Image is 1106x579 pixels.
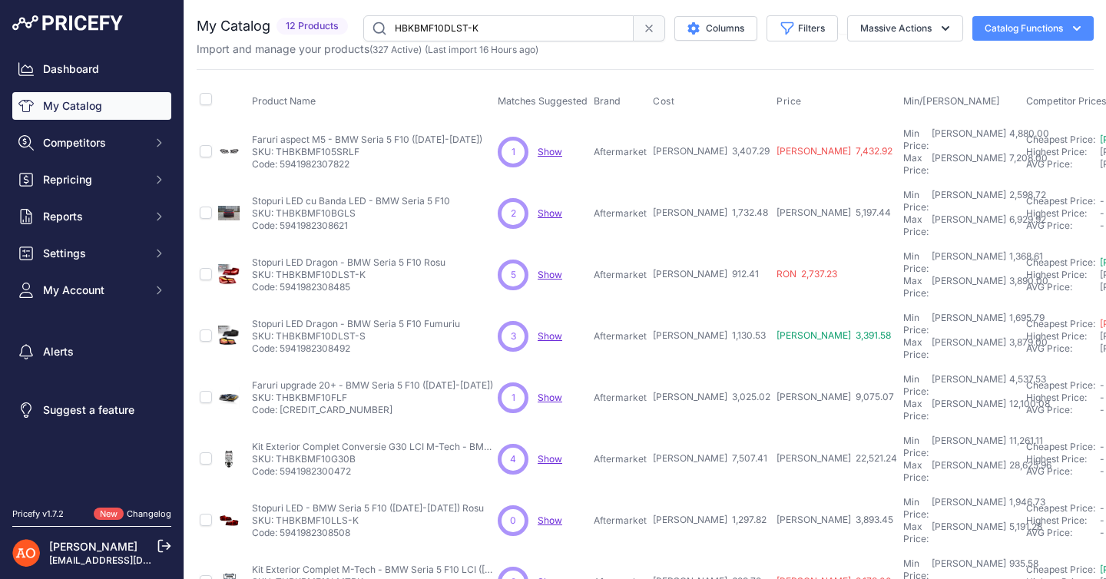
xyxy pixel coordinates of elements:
[767,15,838,41] button: Filters
[252,379,493,392] p: Faruri upgrade 20+ - BMW Seria 5 F10 ([DATE]-[DATE])
[932,189,1006,213] div: [PERSON_NAME]
[538,330,562,342] a: Show
[653,452,767,464] span: [PERSON_NAME] 7,507.41
[1026,146,1100,158] div: Highest Price:
[538,453,562,465] a: Show
[252,330,460,342] p: SKU: THBKBMF10DLST-S
[252,404,493,416] p: Code: [CREDIT_CARD_NUMBER]
[903,373,929,398] div: Min Price:
[1026,564,1095,575] a: Cheapest Price:
[594,95,621,107] span: Brand
[12,129,171,157] button: Competitors
[252,195,450,207] p: Stopuri LED cu Banda LED - BMW Seria 5 F10
[777,452,897,464] span: [PERSON_NAME] 22,521.24
[1026,441,1095,452] a: Cheapest Price:
[538,269,562,280] span: Show
[1026,379,1095,391] a: Cheapest Price:
[498,95,588,107] span: Matches Suggested
[1100,220,1104,231] span: -
[12,55,171,83] a: Dashboard
[1100,207,1104,219] span: -
[1026,220,1100,232] div: AVG Price:
[932,250,1006,275] div: [PERSON_NAME]
[1026,465,1100,478] div: AVG Price:
[252,256,445,269] p: Stopuri LED Dragon - BMW Seria 5 F10 Rosu
[43,283,144,298] span: My Account
[252,318,460,330] p: Stopuri LED Dragon - BMW Seria 5 F10 Fumuriu
[12,508,64,521] div: Pricefy v1.7.2
[425,44,538,55] span: (Last import 16 Hours ago)
[932,496,1006,521] div: [PERSON_NAME]
[777,268,837,280] span: RON 2,737.23
[1026,404,1100,416] div: AVG Price:
[653,391,770,402] span: [PERSON_NAME] 3,025.02
[276,18,348,35] span: 12 Products
[903,152,929,177] div: Max Price:
[653,268,759,280] span: [PERSON_NAME] 912.41
[12,203,171,230] button: Reports
[1100,514,1104,526] span: -
[49,540,137,553] a: [PERSON_NAME]
[777,329,891,341] span: [PERSON_NAME] 3,391.58
[1006,312,1045,336] div: 1,695.79
[932,127,1006,152] div: [PERSON_NAME]
[903,398,929,422] div: Max Price:
[252,146,482,158] p: SKU: THBKBMF105SRLF
[932,459,1006,484] div: [PERSON_NAME]
[1006,435,1043,459] div: 11,261.11
[777,95,805,108] button: Price
[252,465,498,478] p: Code: 5941982300472
[903,250,929,275] div: Min Price:
[94,508,124,521] span: New
[252,269,445,281] p: SKU: THBKBMF10DLST-K
[43,246,144,261] span: Settings
[972,16,1094,41] button: Catalog Functions
[1026,453,1100,465] div: Highest Price:
[538,207,562,219] a: Show
[903,459,929,484] div: Max Price:
[1026,281,1100,293] div: AVG Price:
[1100,453,1104,465] span: -
[1026,158,1100,170] div: AVG Price:
[252,158,482,170] p: Code: 5941982307822
[197,41,538,57] p: Import and manage your products
[510,514,516,528] span: 0
[1026,330,1100,342] div: Highest Price:
[1026,195,1095,207] a: Cheapest Price:
[373,44,419,55] a: 327 Active
[903,189,929,213] div: Min Price:
[1006,189,1046,213] div: 2,598.72
[538,514,562,526] span: Show
[252,564,498,576] p: Kit Exterior Complet M-Tech - BMW Seria 5 F10 LCI ([DATE]-[DATE])
[252,220,450,232] p: Code: 5941982308621
[511,329,516,343] span: 3
[1026,318,1095,329] a: Cheapest Price:
[932,275,1006,299] div: [PERSON_NAME]
[252,342,460,355] p: Code: 5941982308492
[538,146,562,157] span: Show
[511,268,516,282] span: 5
[1100,404,1104,415] span: -
[1100,527,1104,538] span: -
[43,209,144,224] span: Reports
[594,269,647,281] p: Aftermarket
[1006,521,1042,545] div: 5,191.28
[932,312,1006,336] div: [PERSON_NAME]
[1026,392,1100,404] div: Highest Price:
[777,207,891,218] span: [PERSON_NAME] 5,197.44
[903,521,929,545] div: Max Price:
[932,213,1006,238] div: [PERSON_NAME]
[1100,465,1104,477] span: -
[12,166,171,194] button: Repricing
[127,508,171,519] a: Changelog
[932,398,1006,422] div: [PERSON_NAME]
[1026,207,1100,220] div: Highest Price:
[538,392,562,403] a: Show
[777,391,894,402] span: [PERSON_NAME] 9,075.07
[512,391,515,405] span: 1
[369,44,422,55] span: ( )
[932,521,1006,545] div: [PERSON_NAME]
